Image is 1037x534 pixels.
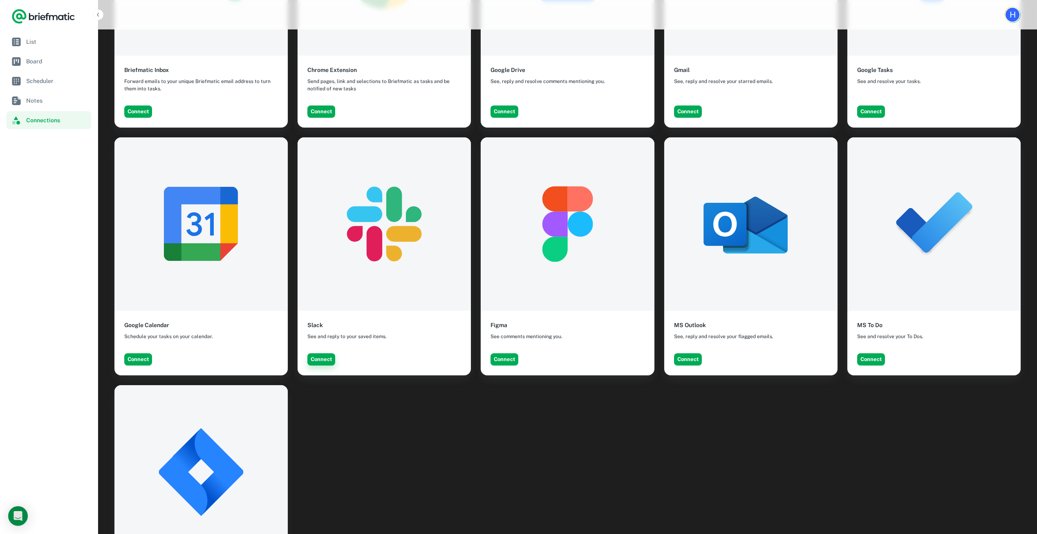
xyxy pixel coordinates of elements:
span: See, reply and resolve comments mentioning you. [491,78,605,85]
button: Connect [124,353,152,366]
a: Board [7,52,91,70]
img: Slack [298,137,471,311]
h6: Briefmatic Inbox [124,65,169,74]
button: Connect [307,353,335,366]
span: See comments mentioning you. [491,333,562,340]
h6: Google Calendar [124,321,169,330]
span: See and resolve your To Dos. [857,333,923,340]
a: Logo [11,8,75,25]
h6: MS Outlook [674,321,706,330]
h6: MS To Do [857,321,882,330]
h6: Google Drive [491,65,525,74]
button: Connect [491,353,518,366]
span: Scheduler [26,76,88,85]
button: Connect [674,105,702,118]
button: Connect [491,105,518,118]
img: MS To Do [847,137,1021,311]
span: See and resolve your tasks. [857,78,921,85]
span: Forward emails to your unique Briefmatic email address to turn them into tasks. [124,78,278,92]
span: List [26,37,88,46]
span: Connections [26,116,88,125]
img: MS Outlook [664,137,838,311]
span: See and reply to your saved items. [307,333,387,340]
button: Connect [674,353,702,366]
a: List [7,33,91,51]
h6: Slack [307,321,323,330]
h6: Google Tasks [857,65,893,74]
span: Board [26,57,88,66]
span: Send pages, link and selections to Briefmatic as tasks and be notified of new tasks [307,78,461,92]
h6: Gmail [674,65,690,74]
button: Connect [124,105,152,118]
a: Notes [7,92,91,110]
h6: Figma [491,321,507,330]
span: See, reply and resolve your starred emails. [674,78,773,85]
a: Connections [7,111,91,129]
h6: Chrome Extension [307,65,357,74]
button: Connect [857,105,885,118]
div: H [1006,8,1019,22]
span: Notes [26,96,88,105]
div: Open Intercom Messenger [8,506,28,526]
a: Scheduler [7,72,91,90]
span: Schedule your tasks on your calendar. [124,333,213,340]
img: Google Calendar [114,137,288,311]
button: Connect [307,105,335,118]
img: Figma [481,137,654,311]
span: See, reply and resolve your flagged emails. [674,333,773,340]
button: Account button [1004,7,1021,23]
button: Connect [857,353,885,366]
